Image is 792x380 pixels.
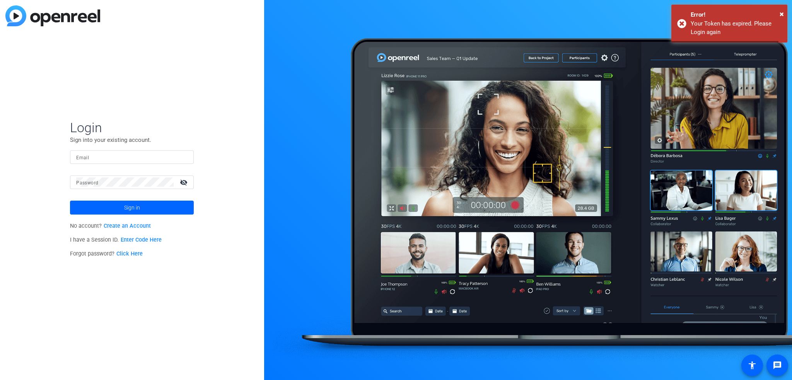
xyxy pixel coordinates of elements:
mat-icon: accessibility [748,361,757,370]
img: blue-gradient.svg [5,5,100,26]
mat-icon: visibility_off [175,177,194,188]
button: Close [780,8,784,20]
span: × [780,9,784,19]
span: Forgot password? [70,250,143,257]
mat-label: Password [76,180,98,186]
mat-label: Email [76,155,89,160]
mat-icon: message [773,361,782,370]
div: Your Token has expired. Please Login again [691,19,782,37]
input: Enter Email Address [76,152,188,162]
span: No account? [70,223,151,229]
span: I have a Session ID. [70,237,162,243]
span: Login [70,119,194,136]
a: Click Here [116,250,143,257]
a: Create an Account [104,223,151,229]
p: Sign into your existing account. [70,136,194,144]
button: Sign in [70,201,194,215]
span: Sign in [124,198,140,217]
a: Enter Code Here [121,237,162,243]
div: Error! [691,10,782,19]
